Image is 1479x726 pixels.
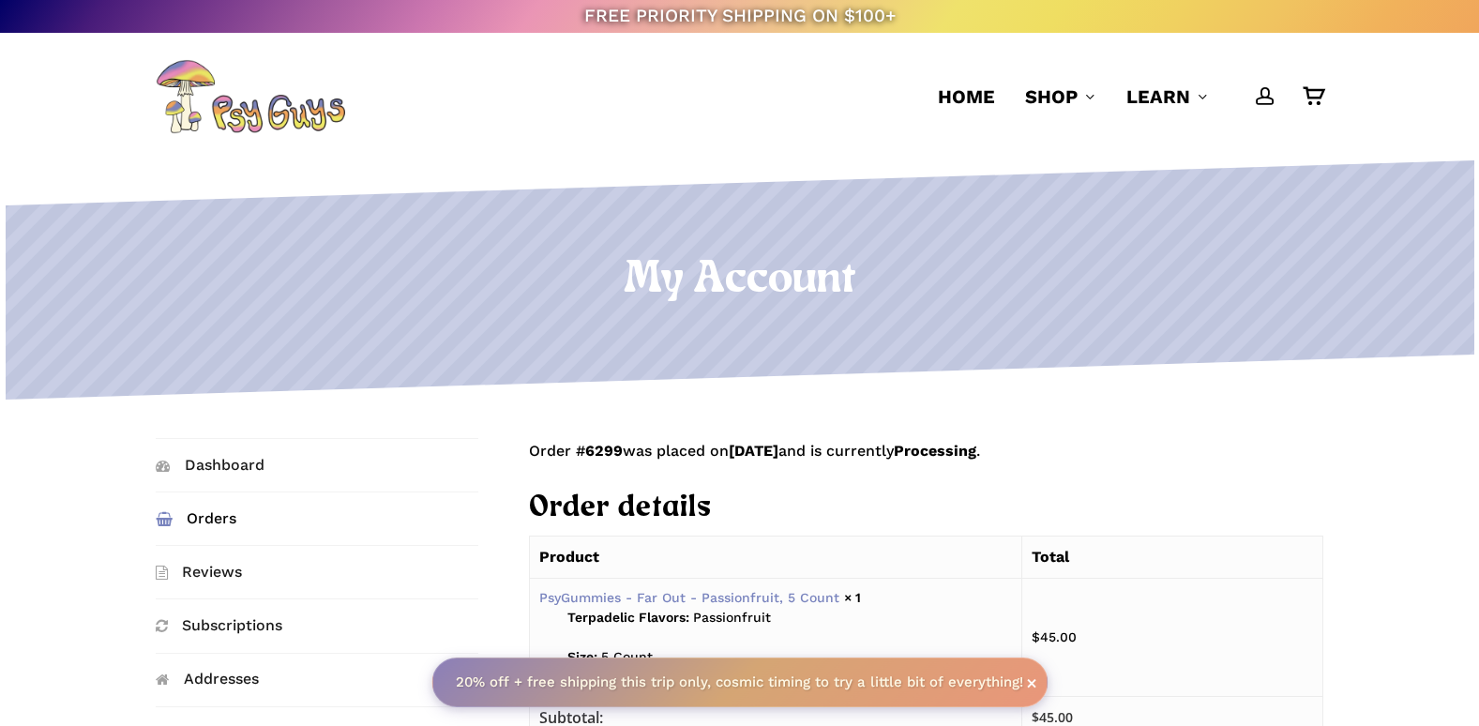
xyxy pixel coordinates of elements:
a: Shop [1025,83,1096,110]
strong: 20% off + free shipping this trip only, cosmic timing to try a little bit of everything! [456,673,1023,690]
a: Addresses [156,654,478,706]
a: Dashboard [156,439,478,492]
th: Product [530,536,1021,578]
a: Home [938,83,995,110]
a: Subscriptions [156,599,478,652]
mark: [DATE] [729,442,778,460]
mark: 6299 [585,442,623,460]
nav: Main Menu [923,33,1323,160]
a: Learn [1126,83,1209,110]
a: Reviews [156,546,478,598]
span: 45.00 [1032,708,1073,726]
span: $ [1032,708,1039,726]
img: PsyGuys [156,59,345,134]
strong: × 1 [844,590,861,605]
mark: Processing [894,442,976,460]
span: × [1026,673,1037,691]
p: 5 Count [567,647,1011,687]
p: Order # was placed on and is currently . [529,438,1323,488]
span: Shop [1025,85,1078,108]
a: PsyGummies - Far Out - Passionfruit, 5 Count [539,590,839,605]
p: Passionfruit [567,608,1011,647]
strong: Size: [567,647,597,667]
span: Home [938,85,995,108]
strong: Terpadelic Flavors: [567,608,689,628]
a: Orders [156,492,478,545]
bdi: 45.00 [1032,629,1077,644]
h2: Order details [529,488,1323,529]
th: Total [1021,536,1322,578]
a: Cart [1303,86,1323,107]
span: Learn [1126,85,1190,108]
span: $ [1032,629,1040,644]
